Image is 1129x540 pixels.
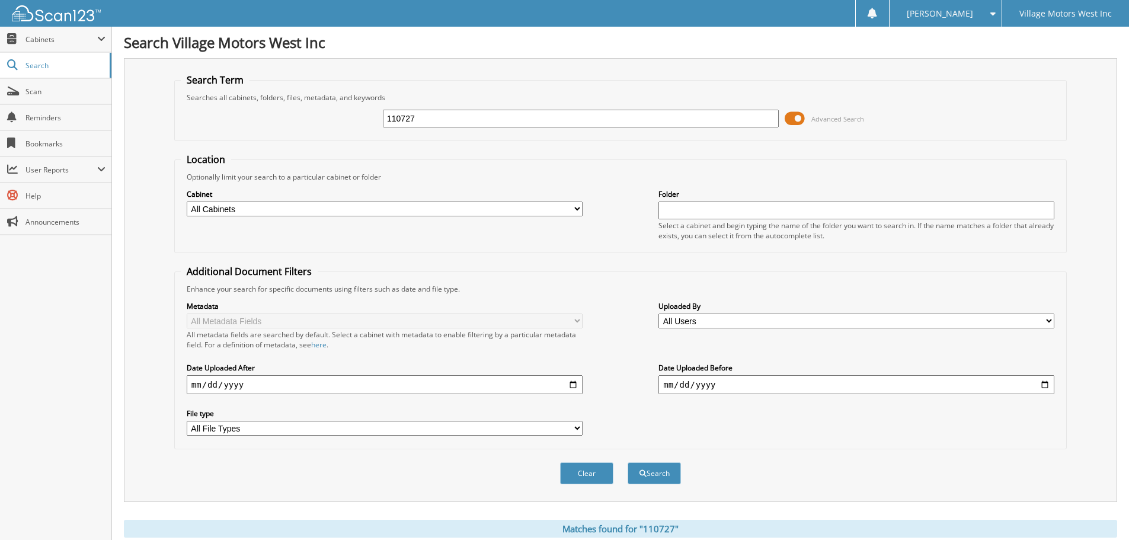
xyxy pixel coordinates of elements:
[25,217,105,227] span: Announcements
[658,301,1054,311] label: Uploaded By
[12,5,101,21] img: scan123-logo-white.svg
[658,375,1054,394] input: end
[187,330,583,350] div: All metadata fields are searched by default. Select a cabinet with metadata to enable filtering b...
[658,189,1054,199] label: Folder
[628,462,681,484] button: Search
[1019,10,1112,17] span: Village Motors West Inc
[187,408,583,418] label: File type
[187,375,583,394] input: start
[25,191,105,201] span: Help
[181,92,1060,103] div: Searches all cabinets, folders, files, metadata, and keywords
[181,284,1060,294] div: Enhance your search for specific documents using filters such as date and file type.
[181,153,231,166] legend: Location
[181,265,318,278] legend: Additional Document Filters
[658,221,1054,241] div: Select a cabinet and begin typing the name of the folder you want to search in. If the name match...
[25,165,97,175] span: User Reports
[187,189,583,199] label: Cabinet
[187,363,583,373] label: Date Uploaded After
[811,114,864,123] span: Advanced Search
[181,74,250,87] legend: Search Term
[25,113,105,123] span: Reminders
[907,10,973,17] span: [PERSON_NAME]
[311,340,327,350] a: here
[124,520,1117,538] div: Matches found for "110727"
[25,60,104,71] span: Search
[181,172,1060,182] div: Optionally limit your search to a particular cabinet or folder
[124,33,1117,52] h1: Search Village Motors West Inc
[187,301,583,311] label: Metadata
[25,34,97,44] span: Cabinets
[658,363,1054,373] label: Date Uploaded Before
[560,462,613,484] button: Clear
[25,139,105,149] span: Bookmarks
[25,87,105,97] span: Scan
